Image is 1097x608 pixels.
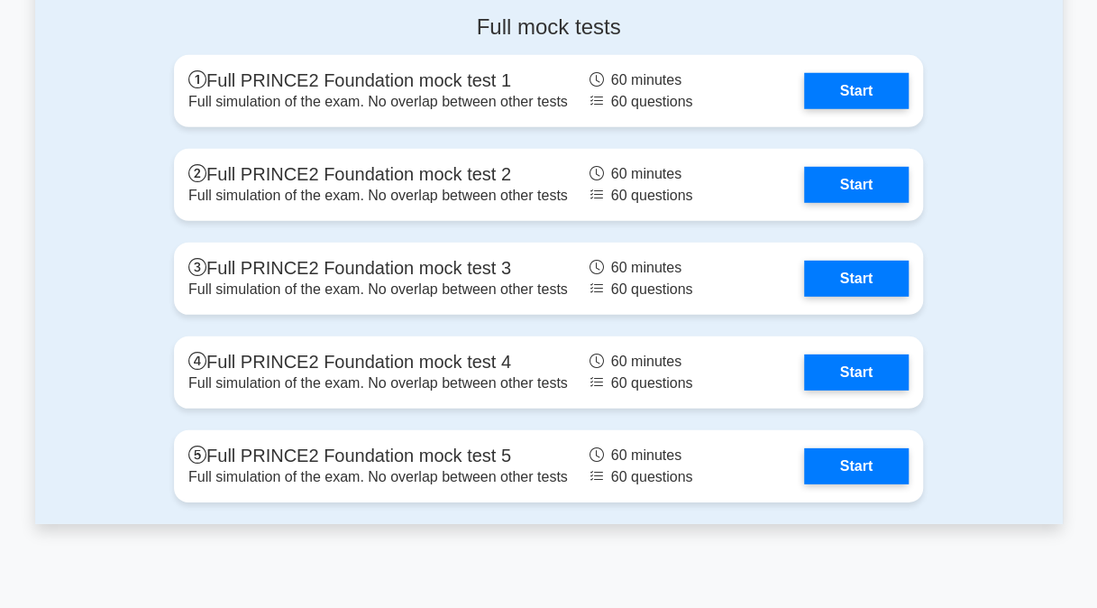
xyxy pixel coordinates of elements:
a: Start [804,261,909,297]
a: Start [804,448,909,484]
a: Start [804,355,909,391]
a: Start [804,73,909,109]
a: Start [804,167,909,203]
h4: Full mock tests [174,14,923,41]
